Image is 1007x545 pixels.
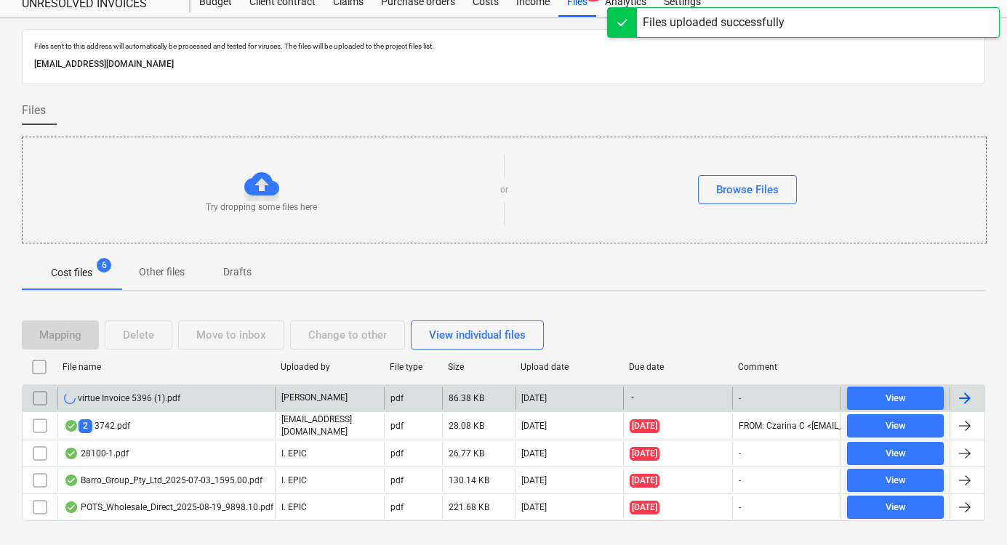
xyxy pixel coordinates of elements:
span: [DATE] [630,419,659,433]
p: Drafts [220,265,254,280]
button: Browse Files [698,175,797,204]
p: Try dropping some files here [206,201,317,214]
div: View [886,472,906,489]
div: OCR finished [64,420,79,432]
p: I. EPIC [281,501,307,514]
p: [EMAIL_ADDRESS][DOMAIN_NAME] [34,57,973,72]
div: 130.14 KB [449,475,489,485]
div: View [886,390,906,407]
button: View [847,414,944,437]
button: View [847,496,944,519]
div: File type [390,362,436,372]
div: - [739,502,741,512]
p: I. EPIC [281,475,307,487]
div: 3742.pdf [64,419,130,433]
div: 221.68 KB [449,502,489,512]
span: - [630,392,635,404]
div: virtue Invoice 5396 (1).pdf [64,392,180,404]
div: View [886,445,906,462]
div: File name [63,362,269,372]
div: View [886,499,906,516]
div: OCR in progress [64,392,76,404]
p: [PERSON_NAME] [281,392,348,404]
p: [EMAIL_ADDRESS][DOMAIN_NAME] [281,413,378,438]
span: [DATE] [630,501,659,514]
p: or [500,184,508,196]
div: [DATE] [521,421,547,431]
div: Files uploaded successfully [643,14,785,31]
span: 2 [79,419,92,433]
div: [DATE] [521,393,547,403]
div: Due date [629,362,726,372]
div: View [886,418,906,435]
div: pdf [390,393,404,403]
iframe: Chat Widget [934,475,1007,545]
button: View [847,442,944,465]
div: Barro_Group_Pty_Ltd_2025-07-03_1595.00.pdf [64,475,262,486]
div: - [739,393,741,403]
div: OCR finished [64,448,79,459]
span: 6 [97,258,111,272]
button: View individual files [411,320,544,350]
div: Browse Files [716,180,779,199]
div: pdf [390,421,404,431]
div: Comment [738,362,835,372]
p: Files sent to this address will automatically be processed and tested for viruses. The files will... [34,41,973,51]
div: - [739,448,741,459]
span: [DATE] [630,474,659,488]
div: 28100-1.pdf [64,448,129,459]
div: 28.08 KB [449,421,484,431]
div: 26.77 KB [449,448,484,459]
span: Files [22,102,46,119]
div: pdf [390,448,404,459]
div: [DATE] [521,448,547,459]
div: 86.38 KB [449,393,484,403]
p: Other files [139,265,185,280]
span: [DATE] [630,447,659,461]
button: View [847,469,944,492]
p: Cost files [51,265,92,280]
div: [DATE] [521,475,547,485]
div: Uploaded by [281,362,378,372]
div: Upload date [521,362,618,372]
div: OCR finished [64,475,79,486]
button: View [847,387,944,410]
div: [DATE] [521,502,547,512]
div: - [739,475,741,485]
div: OCR finished [64,501,79,513]
div: pdf [390,502,404,512]
p: I. EPIC [281,448,307,460]
div: pdf [390,475,404,485]
div: Size [448,362,509,372]
div: POTS_Wholesale_Direct_2025-08-19_9898.10.pdf [64,501,273,513]
div: View individual files [429,326,526,344]
div: Try dropping some files hereorBrowse Files [22,137,987,243]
